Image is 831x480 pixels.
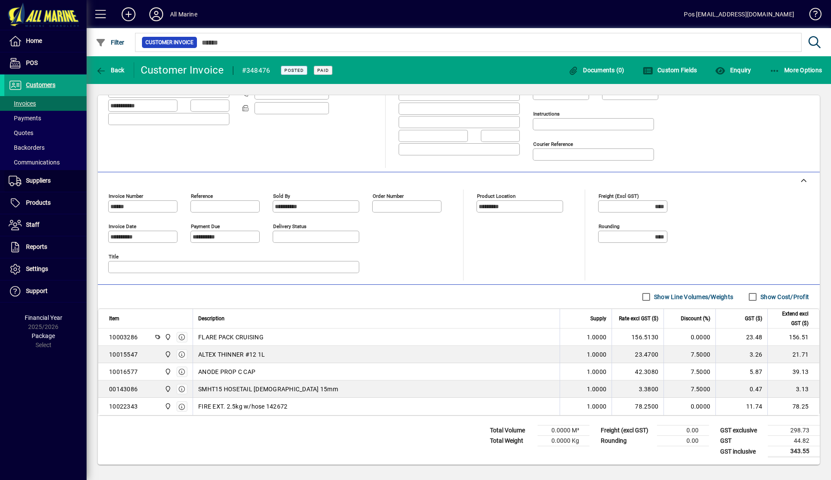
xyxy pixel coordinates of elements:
span: Products [26,199,51,206]
a: Home [4,30,87,52]
td: 0.47 [715,380,767,398]
span: Port Road [162,367,172,377]
span: 1.0000 [587,333,607,341]
a: Suppliers [4,170,87,192]
td: 78.25 [767,398,819,415]
a: Payments [4,111,87,126]
span: Back [96,67,125,74]
mat-label: Payment due [191,223,220,229]
a: POS [4,52,87,74]
td: 0.00 [657,436,709,446]
td: 7.5000 [664,380,715,398]
td: 3.26 [715,346,767,363]
span: Customers [26,81,55,88]
td: 298.73 [768,425,820,436]
span: More Options [770,67,822,74]
td: GST [716,436,768,446]
td: GST exclusive [716,425,768,436]
mat-label: Courier Reference [533,141,573,147]
span: Item [109,314,119,323]
a: Backorders [4,140,87,155]
mat-label: Order number [373,193,404,199]
button: Custom Fields [641,62,699,78]
span: Customer Invoice [145,38,193,47]
button: Back [93,62,127,78]
a: Reports [4,236,87,258]
td: GST inclusive [716,446,768,457]
span: Port Road [162,402,172,411]
button: More Options [767,62,825,78]
mat-label: Sold by [273,193,290,199]
span: Paid [317,68,329,73]
td: 39.13 [767,363,819,380]
span: Payments [9,115,41,122]
div: 78.2500 [617,402,658,411]
td: 5.87 [715,363,767,380]
button: Documents (0) [566,62,627,78]
span: Documents (0) [568,67,625,74]
td: 11.74 [715,398,767,415]
td: 3.13 [767,380,819,398]
span: Filter [96,39,125,46]
span: Port Road [162,350,172,359]
mat-label: Invoice number [109,193,143,199]
div: 42.3080 [617,367,658,376]
span: SMHT15 HOSETAIL [DEMOGRAPHIC_DATA] 15mm [198,385,338,393]
app-page-header-button: Back [87,62,134,78]
span: Home [26,37,42,44]
mat-label: Product location [477,193,515,199]
td: 23.48 [715,329,767,346]
span: FLARE PACK CRUISING [198,333,264,341]
a: Quotes [4,126,87,140]
span: ALTEX THINNER #12 1L [198,350,265,359]
span: Communications [9,159,60,166]
a: Staff [4,214,87,236]
span: Backorders [9,144,45,151]
button: Add [115,6,142,22]
span: Port Road [162,332,172,342]
td: 343.55 [768,446,820,457]
span: Port Road [162,384,172,394]
span: Extend excl GST ($) [773,309,808,328]
a: Settings [4,258,87,280]
span: Posted [284,68,304,73]
td: 0.00 [657,425,709,436]
mat-label: Reference [191,193,213,199]
button: Profile [142,6,170,22]
span: Package [32,332,55,339]
span: Invoices [9,100,36,107]
mat-label: Freight (excl GST) [599,193,639,199]
div: Customer Invoice [141,63,224,77]
div: 10016577 [109,367,138,376]
span: Description [198,314,225,323]
td: 0.0000 [664,398,715,415]
mat-label: Title [109,254,119,260]
a: Invoices [4,96,87,111]
span: Custom Fields [643,67,697,74]
td: 44.82 [768,436,820,446]
span: Staff [26,221,39,228]
span: POS [26,59,38,66]
button: Enquiry [713,62,753,78]
mat-label: Delivery status [273,223,306,229]
a: Knowledge Base [803,2,820,30]
span: Quotes [9,129,33,136]
td: 0.0000 M³ [538,425,589,436]
span: Support [26,287,48,294]
span: Settings [26,265,48,272]
a: Support [4,280,87,302]
td: Freight (excl GST) [596,425,657,436]
td: 7.5000 [664,363,715,380]
span: Reports [26,243,47,250]
div: 156.5130 [617,333,658,341]
mat-label: Instructions [533,111,560,117]
a: Products [4,192,87,214]
span: FIRE EXT. 2.5kg w/hose 142672 [198,402,287,411]
span: 1.0000 [587,385,607,393]
div: 23.4700 [617,350,658,359]
span: 1.0000 [587,350,607,359]
span: Discount (%) [681,314,710,323]
label: Show Line Volumes/Weights [652,293,733,301]
span: ANODE PROP C CAP [198,367,255,376]
span: Suppliers [26,177,51,184]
